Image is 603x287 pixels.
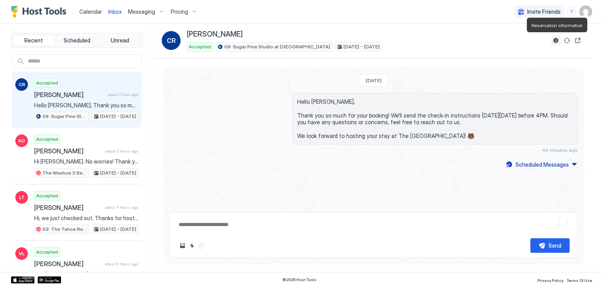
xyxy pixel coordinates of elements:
[105,261,138,267] span: about 5 hours ago
[100,169,136,177] span: [DATE] - [DATE]
[34,215,138,222] span: Hi, we just checked out. Thanks for hosting us!
[366,77,382,83] span: [DATE]
[178,241,187,250] button: Upload image
[532,22,583,28] span: Reservation information
[36,136,58,143] span: Accepted
[105,205,138,210] span: about 4 hours ago
[36,79,58,86] span: Accepted
[297,98,573,140] span: Hello [PERSON_NAME], Thank you so much for your booking! We'll send the check-in instructions [DA...
[224,43,330,50] span: 09: Sugar Pine Studio at [GEOGRAPHIC_DATA]
[105,149,138,154] span: about 2 hours ago
[111,37,129,44] span: Unread
[100,113,136,120] span: [DATE] - [DATE]
[537,276,563,284] a: Privacy Policy
[566,278,592,283] span: Terms Of Use
[34,204,102,212] span: [PERSON_NAME]
[344,43,380,50] span: [DATE] - [DATE]
[24,37,43,44] span: Recent
[36,248,58,256] span: Accepted
[99,35,141,46] button: Unread
[530,238,570,253] button: Send
[567,7,576,17] div: menu
[64,37,90,44] span: Scheduled
[551,36,561,45] button: Reservation information
[178,217,570,232] textarea: To enrich screen reader interactions, please activate Accessibility in Grammarly extension settings
[34,271,138,278] span: Hey [PERSON_NAME]. Thank you for letting us know, and I really appreciate you bringing this to ou...
[18,81,25,88] span: CR
[79,7,102,16] a: Calendar
[18,137,25,144] span: AO
[34,260,102,268] span: [PERSON_NAME]
[56,35,98,46] button: Scheduled
[167,36,176,45] span: CR
[128,8,155,15] span: Messaging
[505,159,578,170] button: Scheduled Messages
[108,8,122,15] span: Inbox
[537,278,563,283] span: Privacy Policy
[562,36,572,45] button: Sync reservation
[108,92,138,97] span: about 1 hour ago
[566,276,592,284] a: Terms Of Use
[36,192,58,199] span: Accepted
[34,158,138,165] span: Hi [PERSON_NAME]. No worries! Thank you so much for staying with us. We hope you've enjoyed your ...
[11,33,143,48] div: tab-group
[548,241,561,250] div: Send
[11,6,70,18] a: Host Tools Logo
[542,147,578,153] span: 40 minutes ago
[34,102,138,109] span: Hello [PERSON_NAME], Thank you so much for your booking! We'll send the check-in instructions [DA...
[171,8,188,15] span: Pricing
[25,55,141,68] input: Input Field
[11,276,35,283] a: App Store
[282,277,316,282] span: © 2025 Host Tools
[527,8,561,15] span: Invite Friends
[108,7,122,16] a: Inbox
[42,113,87,120] span: 09: Sugar Pine Studio at [GEOGRAPHIC_DATA]
[13,35,55,46] button: Recent
[19,250,25,257] span: VL
[189,43,211,50] span: Accepted
[515,160,569,169] div: Scheduled Messages
[579,6,592,18] div: User profile
[34,147,102,155] span: [PERSON_NAME]
[42,226,87,233] span: 03: The Tahoe Retro Double Bed Studio
[19,194,25,201] span: LT
[187,241,197,250] button: Quick reply
[34,91,105,99] span: [PERSON_NAME]
[42,169,87,177] span: The Washoe 3 Bedroom Family Unit
[100,226,136,233] span: [DATE] - [DATE]
[573,36,583,45] button: Open reservation
[79,8,102,15] span: Calendar
[187,30,243,39] span: [PERSON_NAME]
[38,276,61,283] a: Google Play Store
